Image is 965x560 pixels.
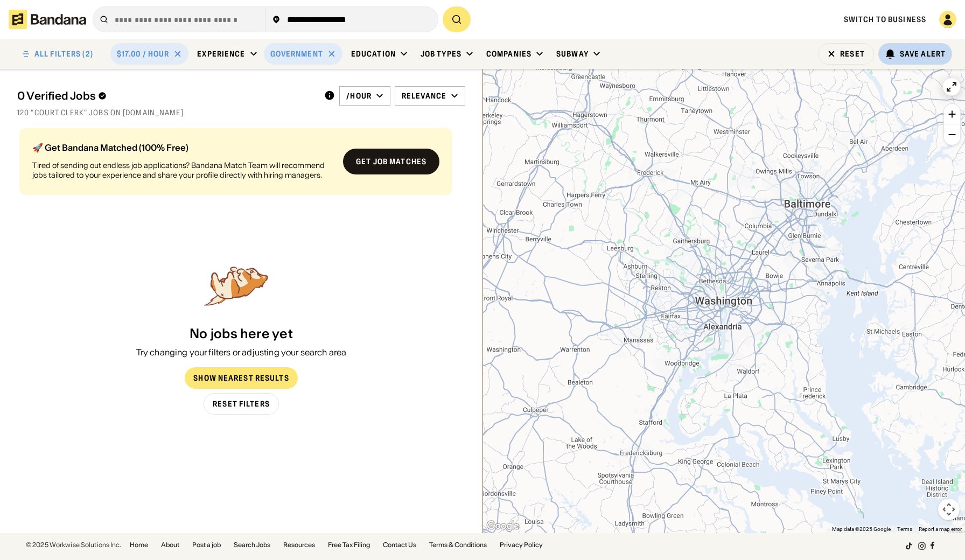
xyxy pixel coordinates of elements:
button: Map camera controls [938,499,960,520]
div: Reset [840,50,865,58]
div: Try changing your filters or adjusting your search area [136,346,347,358]
div: Tired of sending out endless job applications? Bandana Match Team will recommend jobs tailored to... [32,160,334,180]
a: Resources [283,542,315,548]
a: About [161,542,179,548]
div: Experience [197,49,245,59]
div: No jobs here yet [190,326,293,342]
div: grid [17,124,465,262]
a: Post a job [192,542,221,548]
a: Contact Us [383,542,416,548]
div: Subway [556,49,589,59]
div: Education [351,49,396,59]
div: Save Alert [900,49,946,59]
img: Google [485,519,521,533]
a: Privacy Policy [500,542,543,548]
a: Open this area in Google Maps (opens a new window) [485,519,521,533]
div: Get job matches [356,158,426,165]
div: ALL FILTERS (2) [34,50,93,58]
a: Switch to Business [844,15,926,24]
div: 🚀 Get Bandana Matched (100% Free) [32,143,334,152]
div: /hour [346,91,372,101]
div: © 2025 Workwise Solutions Inc. [26,542,121,548]
a: Free Tax Filing [328,542,370,548]
div: Companies [486,49,532,59]
div: 120 "court clerk" jobs on [DOMAIN_NAME] [17,108,465,117]
a: Terms (opens in new tab) [897,526,912,532]
span: Map data ©2025 Google [832,526,891,532]
a: Home [130,542,148,548]
div: Relevance [402,91,446,101]
div: Job Types [421,49,461,59]
img: Bandana logotype [9,10,86,29]
div: $17.00 / hour [117,49,170,59]
div: Show Nearest Results [193,374,289,382]
div: 0 Verified Jobs [17,89,316,102]
a: Terms & Conditions [429,542,487,548]
a: Search Jobs [234,542,270,548]
div: Reset Filters [213,400,270,408]
a: Report a map error [919,526,962,532]
div: Government [270,49,323,59]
